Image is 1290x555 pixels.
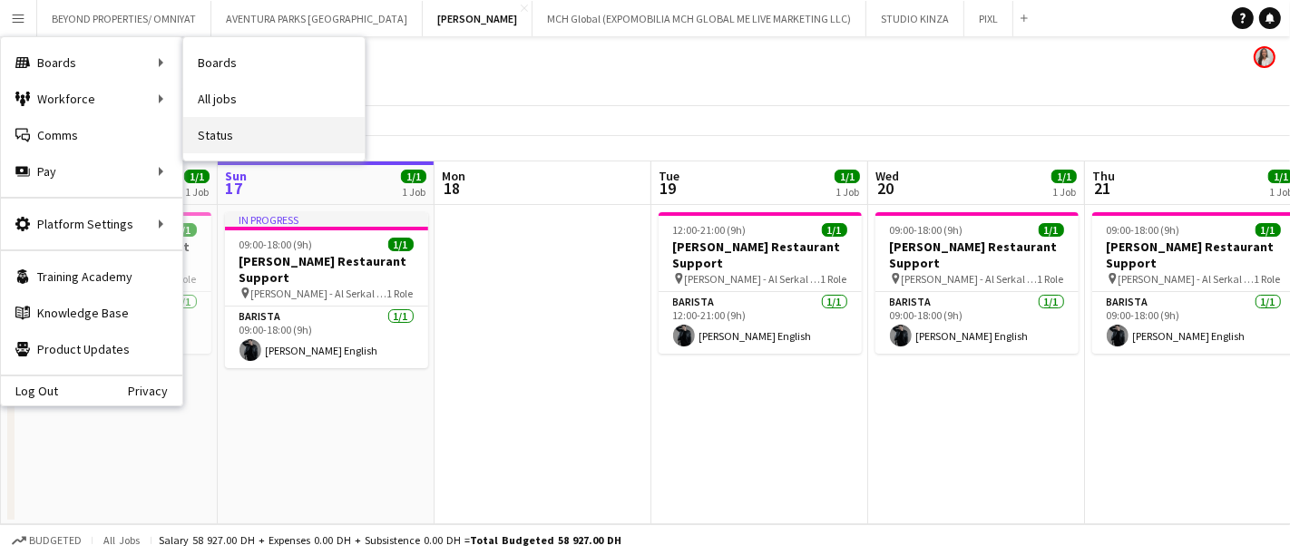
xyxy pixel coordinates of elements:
[835,170,860,183] span: 1/1
[659,292,862,354] app-card-role: Barista1/112:00-21:00 (9h)[PERSON_NAME] English
[875,212,1079,354] app-job-card: 09:00-18:00 (9h)1/1[PERSON_NAME] Restaurant Support [PERSON_NAME] - Al Serkal Avenue Al Quoz1 Rol...
[225,168,247,184] span: Sun
[159,533,621,547] div: Salary 58 927.00 DH + Expenses 0.00 DH + Subsistence 0.00 DH =
[821,272,847,286] span: 1 Role
[1,258,182,295] a: Training Academy
[387,287,414,300] span: 1 Role
[100,533,143,547] span: All jobs
[656,178,679,199] span: 19
[225,253,428,286] h3: [PERSON_NAME] Restaurant Support
[659,168,679,184] span: Tue
[659,212,862,354] app-job-card: 12:00-21:00 (9h)1/1[PERSON_NAME] Restaurant Support [PERSON_NAME] - Al Serkal Avenue Al Quoz1 Rol...
[1255,272,1281,286] span: 1 Role
[183,44,365,81] a: Boards
[1051,170,1077,183] span: 1/1
[225,307,428,368] app-card-role: Barista1/109:00-18:00 (9h)[PERSON_NAME] English
[533,1,866,36] button: MCH Global (EXPOMOBILIA MCH GLOBAL ME LIVE MARKETING LLC)
[37,1,211,36] button: BEYOND PROPERTIES/ OMNIYAT
[222,178,247,199] span: 17
[183,117,365,153] a: Status
[29,534,82,547] span: Budgeted
[423,1,533,36] button: [PERSON_NAME]
[890,223,963,237] span: 09:00-18:00 (9h)
[875,168,899,184] span: Wed
[902,272,1038,286] span: [PERSON_NAME] - Al Serkal Avenue Al Quoz
[1,331,182,367] a: Product Updates
[875,239,1079,271] h3: [PERSON_NAME] Restaurant Support
[439,178,465,199] span: 18
[1,153,182,190] div: Pay
[685,272,821,286] span: [PERSON_NAME] - Al Serkal Avenue Al Quoz
[251,287,387,300] span: [PERSON_NAME] - Al Serkal Avenue Al Quoz
[1092,168,1115,184] span: Thu
[442,168,465,184] span: Mon
[225,212,428,368] app-job-card: In progress09:00-18:00 (9h)1/1[PERSON_NAME] Restaurant Support [PERSON_NAME] - Al Serkal Avenue A...
[171,272,197,286] span: 1 Role
[1,384,58,398] a: Log Out
[836,185,859,199] div: 1 Job
[470,533,621,547] span: Total Budgeted 58 927.00 DH
[225,212,428,227] div: In progress
[875,292,1079,354] app-card-role: Barista1/109:00-18:00 (9h)[PERSON_NAME] English
[1090,178,1115,199] span: 21
[1,117,182,153] a: Comms
[866,1,964,36] button: STUDIO KINZA
[1,44,182,81] div: Boards
[211,1,423,36] button: AVENTURA PARKS [GEOGRAPHIC_DATA]
[673,223,747,237] span: 12:00-21:00 (9h)
[1119,272,1255,286] span: [PERSON_NAME] - Al Serkal Avenue Al Quoz
[1039,223,1064,237] span: 1/1
[1,81,182,117] div: Workforce
[1052,185,1076,199] div: 1 Job
[1,206,182,242] div: Platform Settings
[822,223,847,237] span: 1/1
[964,1,1013,36] button: PIXL
[184,170,210,183] span: 1/1
[1038,272,1064,286] span: 1 Role
[185,185,209,199] div: 1 Job
[1256,223,1281,237] span: 1/1
[9,531,84,550] button: Budgeted
[1,295,182,331] a: Knowledge Base
[402,185,425,199] div: 1 Job
[183,81,365,117] a: All jobs
[873,178,899,199] span: 20
[659,239,862,271] h3: [PERSON_NAME] Restaurant Support
[239,238,313,251] span: 09:00-18:00 (9h)
[1107,223,1180,237] span: 09:00-18:00 (9h)
[1254,46,1275,68] app-user-avatar: Ines de Puybaudet
[401,170,426,183] span: 1/1
[171,223,197,237] span: 1/1
[388,238,414,251] span: 1/1
[128,384,182,398] a: Privacy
